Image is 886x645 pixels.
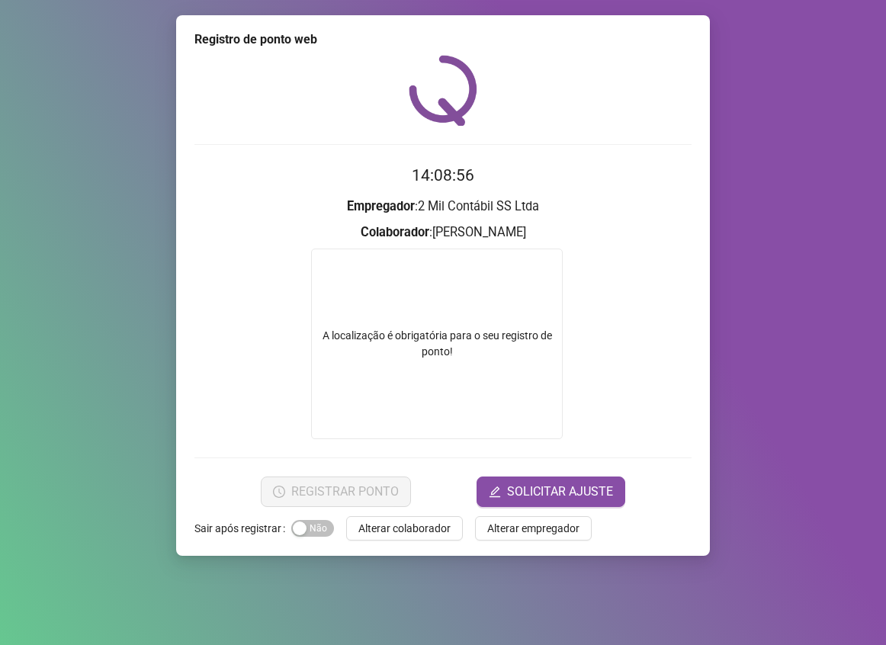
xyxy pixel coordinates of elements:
[194,197,692,217] h3: : 2 Mil Contábil SS Ltda
[347,199,415,213] strong: Empregador
[412,166,474,185] time: 14:08:56
[312,328,562,360] div: A localização é obrigatória para o seu registro de ponto!
[477,477,625,507] button: editSOLICITAR AJUSTE
[409,55,477,126] img: QRPoint
[358,520,451,537] span: Alterar colaborador
[507,483,613,501] span: SOLICITAR AJUSTE
[194,516,291,541] label: Sair após registrar
[194,223,692,242] h3: : [PERSON_NAME]
[475,516,592,541] button: Alterar empregador
[194,30,692,49] div: Registro de ponto web
[346,516,463,541] button: Alterar colaborador
[487,520,579,537] span: Alterar empregador
[361,225,429,239] strong: Colaborador
[261,477,411,507] button: REGISTRAR PONTO
[489,486,501,498] span: edit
